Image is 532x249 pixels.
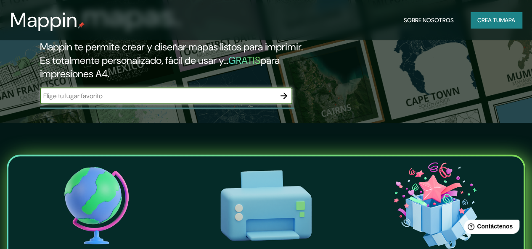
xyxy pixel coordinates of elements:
font: para impresiones A4. [40,54,280,80]
font: Sobre nosotros [404,16,454,24]
font: Crea tu [477,16,500,24]
iframe: Lanzador de widgets de ayuda [457,216,523,240]
font: Es totalmente personalizado, fácil de usar y... [40,54,228,67]
img: pin de mapeo [78,22,85,29]
font: mapa [500,16,515,24]
font: Mappin [10,7,78,33]
font: GRATIS [228,54,260,67]
input: Elige tu lugar favorito [40,91,275,101]
button: Sobre nosotros [400,12,457,28]
font: Mappin te permite crear y diseñar mapas listos para imprimir. [40,40,303,53]
button: Crea tumapa [471,12,522,28]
